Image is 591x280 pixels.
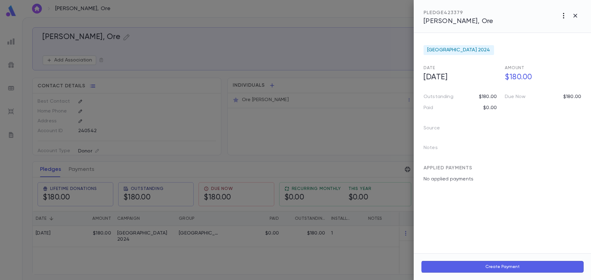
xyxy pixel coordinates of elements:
[424,123,450,136] p: Source
[424,94,453,100] p: Outstanding
[563,94,581,100] p: $180.00
[483,105,497,111] p: $0.00
[424,105,433,111] p: Paid
[420,71,500,84] h5: [DATE]
[424,10,493,16] div: PLEDGE 423379
[424,143,448,155] p: Notes
[501,71,581,84] h5: $180.00
[424,176,581,182] p: No applied payments
[424,66,435,70] span: Date
[421,261,584,273] button: Create Payment
[505,94,525,100] p: Due Now
[424,166,472,171] span: APPLIED PAYMENTS
[505,66,525,70] span: Amount
[424,18,493,25] span: [PERSON_NAME], Ore
[424,45,494,55] div: [GEOGRAPHIC_DATA] 2024
[479,94,497,100] p: $180.00
[427,47,490,53] span: [GEOGRAPHIC_DATA] 2024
